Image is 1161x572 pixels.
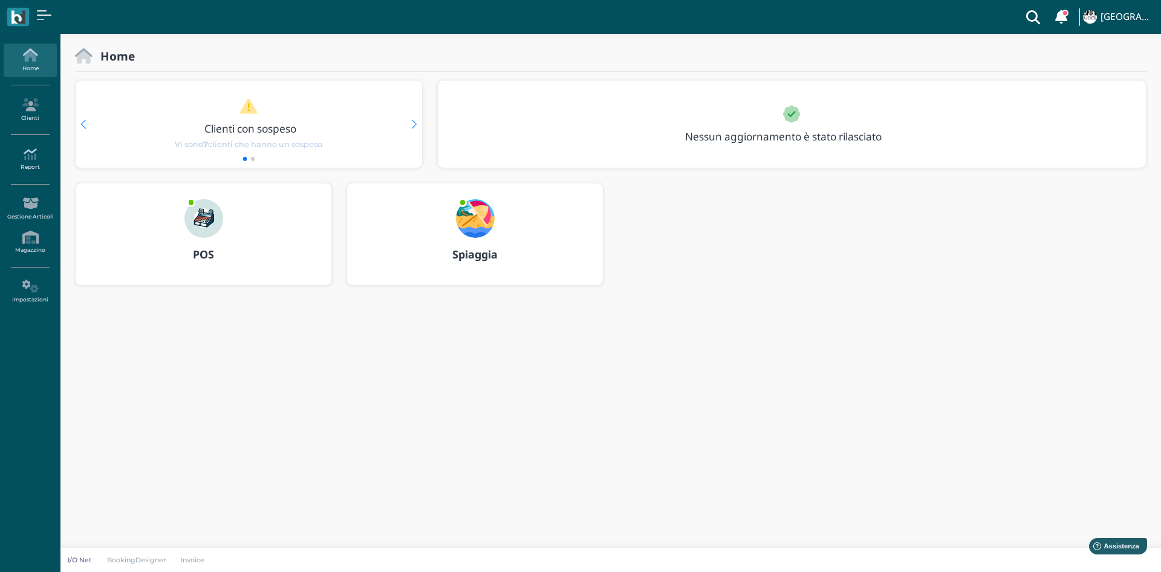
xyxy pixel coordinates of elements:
div: 1 / 1 [438,81,1146,168]
h2: Home [93,50,135,62]
iframe: Help widget launcher [1075,534,1151,562]
h3: Nessun aggiornamento è stato rilasciato [678,131,909,142]
b: POS [193,247,214,261]
div: Next slide [411,120,417,129]
a: Clienti con sospeso Vi sono7clienti che hanno un sospeso [99,98,398,150]
b: Spiaggia [452,247,498,261]
a: Clienti [4,93,56,127]
b: 7 [203,140,208,149]
a: ... [GEOGRAPHIC_DATA] [1081,2,1154,31]
a: ... Spiaggia [346,183,603,300]
span: Assistenza [36,10,80,19]
img: ... [456,199,495,238]
img: ... [184,199,223,238]
img: ... [1083,10,1096,24]
img: logo [11,10,25,24]
a: Report [4,143,56,176]
div: Previous slide [80,120,86,129]
a: ... POS [75,183,332,300]
h3: Clienti con sospeso [101,123,401,134]
div: 1 / 2 [76,81,422,168]
a: Magazzino [4,226,56,259]
span: Vi sono clienti che hanno un sospeso [175,139,322,150]
h4: [GEOGRAPHIC_DATA] [1101,12,1154,22]
a: Impostazioni [4,275,56,308]
a: Home [4,44,56,77]
a: Gestione Articoli [4,192,56,225]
